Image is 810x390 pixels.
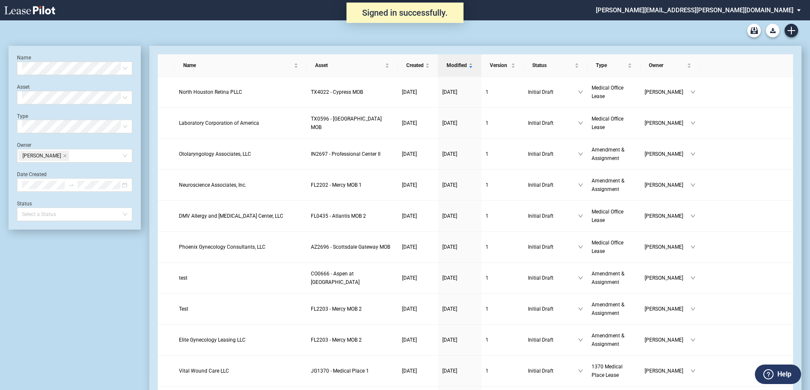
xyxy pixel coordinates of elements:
[17,142,31,148] label: Owner
[486,182,489,188] span: 1
[645,181,690,189] span: [PERSON_NAME]
[442,305,477,313] a: [DATE]
[592,269,636,286] a: Amendment & Assignment
[486,120,489,126] span: 1
[346,3,464,23] div: Signed in successfully.
[311,181,394,189] a: FL2202 - Mercy MOB 1
[179,336,303,344] a: Elite Gynecology Leasing LLC
[179,89,242,95] span: North Houston Retina PLLC
[592,362,636,379] a: 1370 Medical Place Lease
[402,151,417,157] span: [DATE]
[592,271,624,285] span: Amendment & Assignment
[596,61,626,70] span: Type
[578,368,583,373] span: down
[578,244,583,250] span: down
[481,54,524,77] th: Version
[442,212,477,220] a: [DATE]
[402,337,417,343] span: [DATE]
[592,85,623,99] span: Medical Office Lease
[179,150,303,158] a: Otolaryngology Associates, LLC
[528,274,578,282] span: Initial Draft
[68,182,74,188] span: swap-right
[179,119,303,127] a: Laboratory Corporation of America
[179,275,187,281] span: test
[766,24,779,37] button: Download Blank Form
[179,367,303,375] a: Vital Wound Care LLC
[486,244,489,250] span: 1
[763,24,782,37] md-menu: Download Blank Form List
[442,274,477,282] a: [DATE]
[486,336,520,344] a: 1
[755,365,801,384] button: Help
[645,336,690,344] span: [PERSON_NAME]
[592,115,636,132] a: Medical Office Lease
[592,209,623,223] span: Medical Office Lease
[311,244,390,250] span: AZ2696 - Scottsdale Gateway MOB
[528,305,578,313] span: Initial Draft
[578,275,583,281] span: down
[19,151,69,161] span: Anastasia Weston
[179,151,251,157] span: Otolaryngology Associates, LLC
[528,88,578,96] span: Initial Draft
[578,152,583,157] span: down
[179,337,246,343] span: Elite Gynecology Leasing LLC
[578,306,583,311] span: down
[315,61,383,70] span: Asset
[592,208,636,224] a: Medical Office Lease
[311,115,394,132] a: TX0596 - [GEOGRAPHIC_DATA] MOB
[17,84,30,90] label: Asset
[175,54,307,77] th: Name
[486,368,489,374] span: 1
[307,54,398,77] th: Asset
[311,88,394,96] a: TX4022 - Cypress MOB
[442,151,457,157] span: [DATE]
[490,61,509,70] span: Version
[442,367,477,375] a: [DATE]
[592,364,623,378] span: 1370 Medical Place Lease
[442,275,457,281] span: [DATE]
[179,182,246,188] span: Neuroscience Associates, Inc.
[442,368,457,374] span: [DATE]
[442,150,477,158] a: [DATE]
[179,305,303,313] a: Test
[442,243,477,251] a: [DATE]
[402,336,434,344] a: [DATE]
[690,275,695,281] span: down
[442,337,457,343] span: [DATE]
[486,213,489,219] span: 1
[402,89,417,95] span: [DATE]
[592,238,636,255] a: Medical Office Lease
[486,337,489,343] span: 1
[777,369,791,380] label: Help
[587,54,640,77] th: Type
[311,306,362,312] span: FL2203 - Mercy MOB 2
[592,300,636,317] a: Amendment & Assignment
[179,120,259,126] span: Laboratory Corporation of America
[68,182,74,188] span: to
[63,154,67,158] span: close
[486,88,520,96] a: 1
[442,119,477,127] a: [DATE]
[528,119,578,127] span: Initial Draft
[592,302,624,316] span: Amendment & Assignment
[402,306,417,312] span: [DATE]
[179,181,303,189] a: Neuroscience Associates, Inc.
[311,116,382,130] span: TX0596 - North Hills MOB
[402,275,417,281] span: [DATE]
[311,150,394,158] a: IN2697 - Professional Center II
[528,212,578,220] span: Initial Draft
[690,121,695,126] span: down
[406,61,424,70] span: Created
[486,275,489,281] span: 1
[486,305,520,313] a: 1
[398,54,438,77] th: Created
[402,119,434,127] a: [DATE]
[486,119,520,127] a: 1
[578,213,583,219] span: down
[486,367,520,375] a: 1
[645,119,690,127] span: [PERSON_NAME]
[486,151,489,157] span: 1
[592,178,624,192] span: Amendment & Assignment
[578,337,583,342] span: down
[402,244,417,250] span: [DATE]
